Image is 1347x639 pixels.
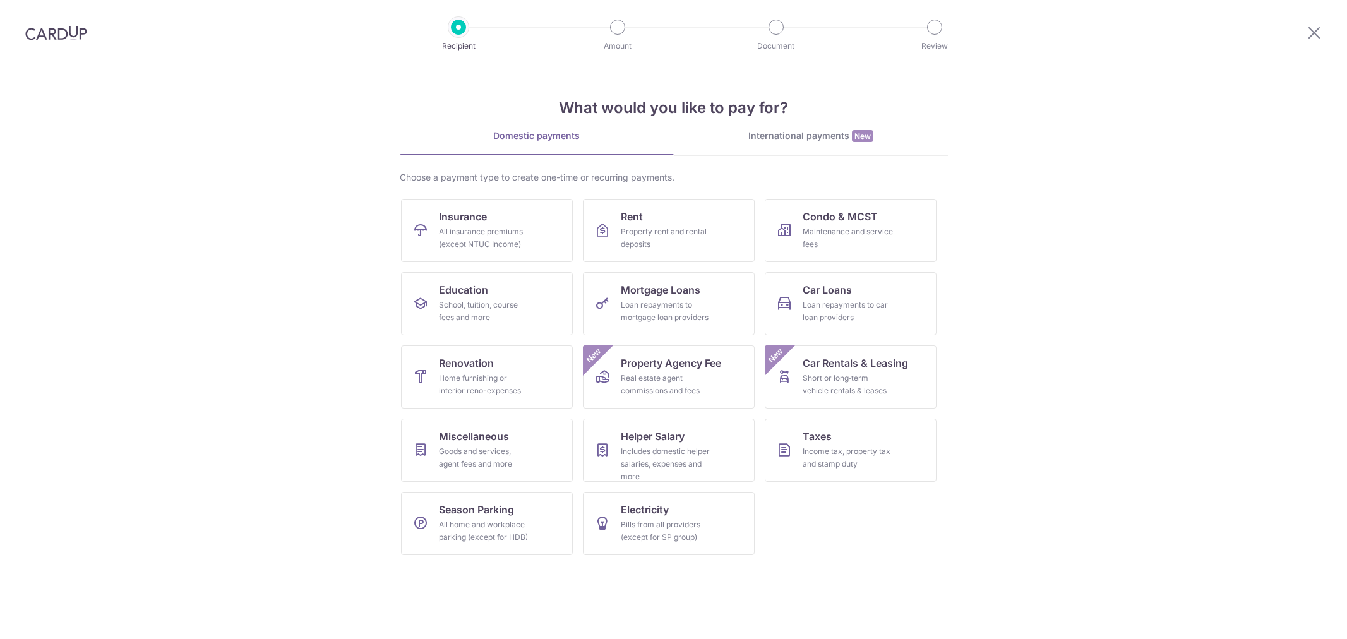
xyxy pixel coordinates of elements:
a: EducationSchool, tuition, course fees and more [401,272,573,335]
div: Real estate agent commissions and fees [621,372,712,397]
span: Season Parking [439,502,514,517]
span: New [765,345,786,366]
span: Car Loans [803,282,852,297]
a: Helper SalaryIncludes domestic helper salaries, expenses and more [583,419,755,482]
a: Season ParkingAll home and workplace parking (except for HDB) [401,492,573,555]
a: RentProperty rent and rental deposits [583,199,755,262]
div: All home and workplace parking (except for HDB) [439,518,530,544]
span: Insurance [439,209,487,224]
a: Mortgage LoansLoan repayments to mortgage loan providers [583,272,755,335]
span: Helper Salary [621,429,685,444]
span: Renovation [439,355,494,371]
div: Choose a payment type to create one-time or recurring payments. [400,171,948,184]
span: Rent [621,209,643,224]
div: Domestic payments [400,129,674,142]
span: Taxes [803,429,832,444]
a: InsuranceAll insurance premiums (except NTUC Income) [401,199,573,262]
span: Miscellaneous [439,429,509,444]
div: Goods and services, agent fees and more [439,445,530,470]
span: Car Rentals & Leasing [803,355,908,371]
div: Loan repayments to car loan providers [803,299,894,324]
span: New [583,345,604,366]
span: Education [439,282,488,297]
p: Document [729,40,823,52]
a: MiscellaneousGoods and services, agent fees and more [401,419,573,482]
a: Car LoansLoan repayments to car loan providers [765,272,937,335]
span: Property Agency Fee [621,355,721,371]
div: International payments [674,129,948,143]
div: All insurance premiums (except NTUC Income) [439,225,530,251]
a: ElectricityBills from all providers (except for SP group) [583,492,755,555]
a: Condo & MCSTMaintenance and service fees [765,199,937,262]
a: Car Rentals & LeasingShort or long‑term vehicle rentals & leasesNew [765,345,937,409]
p: Review [888,40,981,52]
div: Income tax, property tax and stamp duty [803,445,894,470]
p: Amount [571,40,664,52]
div: Bills from all providers (except for SP group) [621,518,712,544]
div: School, tuition, course fees and more [439,299,530,324]
div: Short or long‑term vehicle rentals & leases [803,372,894,397]
span: Mortgage Loans [621,282,700,297]
iframe: Opens a widget where you can find more information [1266,601,1334,633]
p: Recipient [412,40,505,52]
span: New [852,130,873,142]
div: Maintenance and service fees [803,225,894,251]
h4: What would you like to pay for? [400,97,948,119]
div: Loan repayments to mortgage loan providers [621,299,712,324]
img: CardUp [25,25,87,40]
div: Home furnishing or interior reno-expenses [439,372,530,397]
div: Property rent and rental deposits [621,225,712,251]
span: Electricity [621,502,669,517]
a: Property Agency FeeReal estate agent commissions and feesNew [583,345,755,409]
div: Includes domestic helper salaries, expenses and more [621,445,712,483]
a: TaxesIncome tax, property tax and stamp duty [765,419,937,482]
a: RenovationHome furnishing or interior reno-expenses [401,345,573,409]
span: Condo & MCST [803,209,878,224]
